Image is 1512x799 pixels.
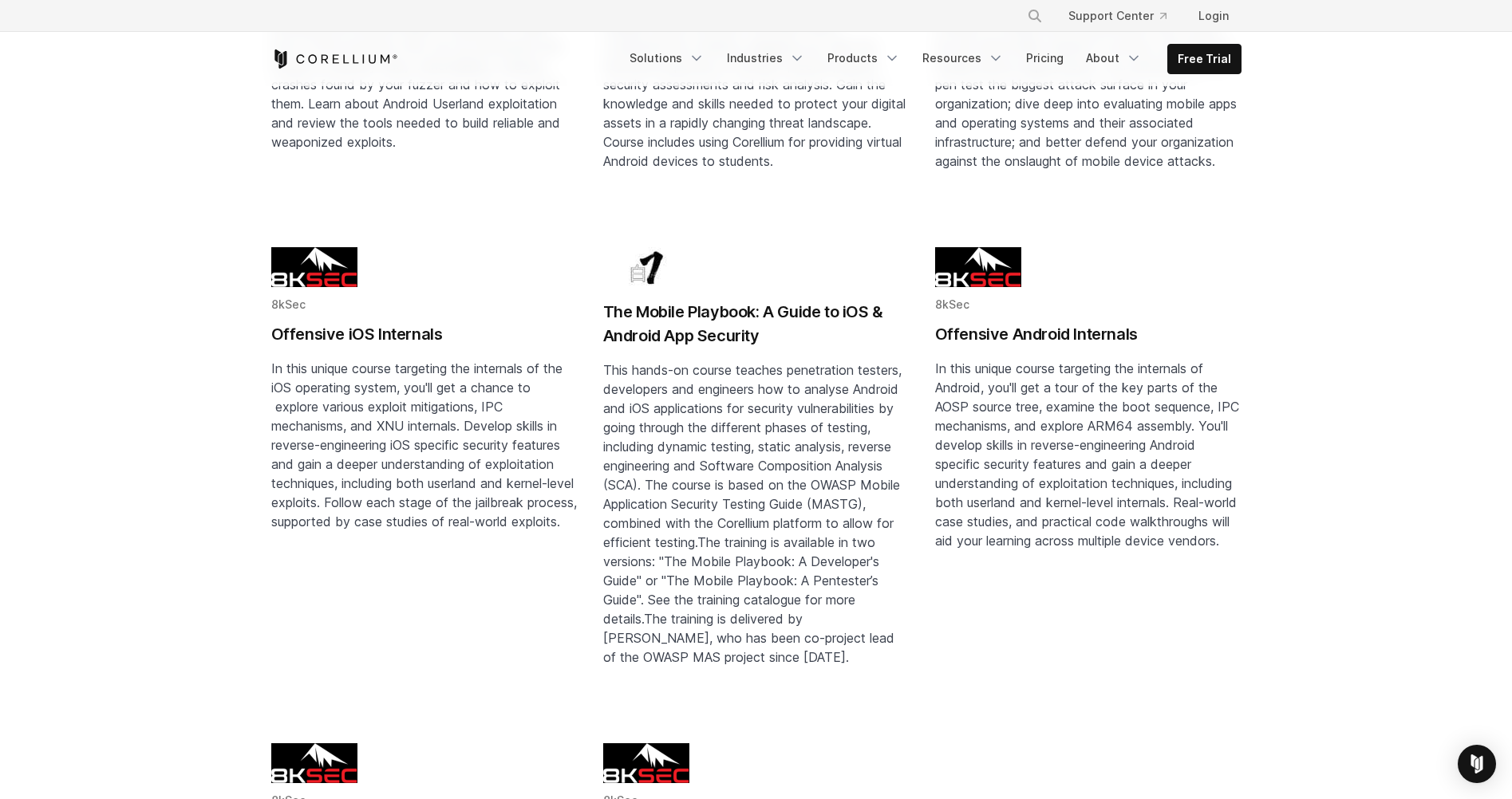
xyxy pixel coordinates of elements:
a: Industries [717,44,815,73]
a: Blog post summary: Offensive Android Internals [935,247,1242,718]
a: Support Center [1056,2,1179,30]
img: 8KSEC logo [603,743,689,783]
a: Solutions [620,44,714,73]
a: Blog post summary: Offensive iOS Internals [271,247,578,718]
span: In this unique course targeting the internals of Android, you'll get a tour of the key parts of t... [935,360,1239,549]
span: This hands-on course teaches penetration testers, developers and engineers how to analyse Android... [603,362,902,550]
h2: Offensive iOS Internals [271,322,578,346]
h2: Offensive Android Internals [935,322,1242,346]
span: The training is available in two versions: "The Mobile Playbook: A Developer's Guide" or "The Mob... [603,534,879,627]
a: Blog post summary: The Mobile Playbook: A Guide to iOS & Android App Security [603,247,910,718]
div: Navigation Menu [1008,2,1242,30]
a: Free Trial [1168,45,1241,73]
a: Corellium Home [271,49,398,69]
button: Search [1021,2,1049,30]
h2: The Mobile Playbook: A Guide to iOS & Android App Security [603,300,910,348]
a: Resources [913,44,1013,73]
div: Open Intercom Messenger [1458,745,1496,783]
img: 8KSEC logo [271,743,357,783]
span: 8kSec [935,297,969,311]
img: Bai7 logo updated [603,247,689,287]
span: 8kSec [271,297,306,311]
a: About [1076,44,1151,73]
a: Products [818,44,910,73]
div: Navigation Menu [620,44,1242,74]
img: 8KSEC logo [271,247,357,287]
span: In this unique course targeting the internals of the iOS operating system, you'll get a chance to... [271,360,577,529]
a: Login [1186,2,1242,30]
img: 8KSEC logo [935,247,1021,287]
span: The training is delivered by [PERSON_NAME], who has been co-project lead of the OWASP MAS project... [603,611,894,665]
a: Pricing [1017,44,1073,73]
